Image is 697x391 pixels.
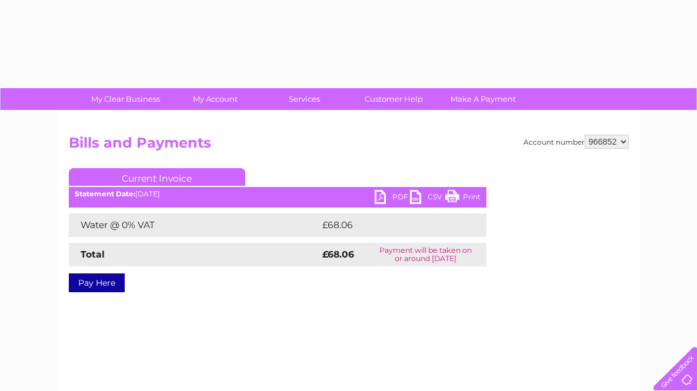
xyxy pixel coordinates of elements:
a: CSV [410,190,445,207]
a: Pay Here [69,273,125,292]
a: Customer Help [345,88,442,110]
a: PDF [375,190,410,207]
a: Current Invoice [69,168,245,186]
td: Water @ 0% VAT [69,213,319,237]
div: Account number [523,135,629,149]
b: Statement Date: [75,189,135,198]
a: My Clear Business [77,88,174,110]
a: Print [445,190,481,207]
a: My Account [166,88,264,110]
a: Services [256,88,353,110]
div: [DATE] [69,190,486,198]
td: Payment will be taken on or around [DATE] [365,243,486,266]
td: £68.06 [319,213,463,237]
a: Make A Payment [435,88,532,110]
h2: Bills and Payments [69,135,629,157]
strong: £68.06 [322,249,354,260]
strong: Total [81,249,105,260]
